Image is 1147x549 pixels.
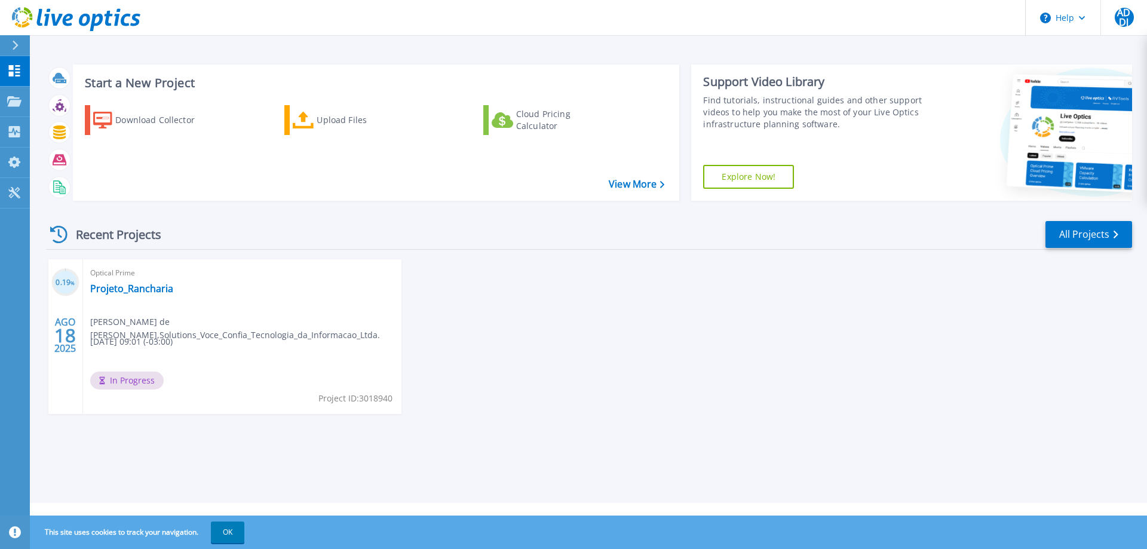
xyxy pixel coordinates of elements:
a: Explore Now! [703,165,794,189]
button: OK [211,522,244,543]
a: All Projects [1045,221,1132,248]
span: In Progress [90,372,164,389]
span: This site uses cookies to track your navigation. [33,522,244,543]
div: Download Collector [115,108,211,132]
div: Upload Files [317,108,412,132]
span: ADDJ [1115,8,1134,27]
span: [PERSON_NAME] de [PERSON_NAME] , Solutions_Voce_Confia_Tecnologia_da_Informacao_Ltda. [90,315,401,342]
div: AGO 2025 [54,314,76,357]
span: Optical Prime [90,266,394,280]
h3: Start a New Project [85,76,664,90]
span: 18 [54,330,76,341]
span: [DATE] 09:01 (-03:00) [90,335,173,348]
div: Cloud Pricing Calculator [516,108,612,132]
a: Cloud Pricing Calculator [483,105,617,135]
a: Download Collector [85,105,218,135]
div: Support Video Library [703,74,928,90]
div: Recent Projects [46,220,177,249]
span: % [70,280,75,286]
div: Find tutorials, instructional guides and other support videos to help you make the most of your L... [703,94,928,130]
a: View More [609,179,664,190]
a: Upload Files [284,105,418,135]
a: Projeto_Rancharia [90,283,173,295]
span: Project ID: 3018940 [318,392,392,405]
h3: 0.19 [51,276,79,290]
